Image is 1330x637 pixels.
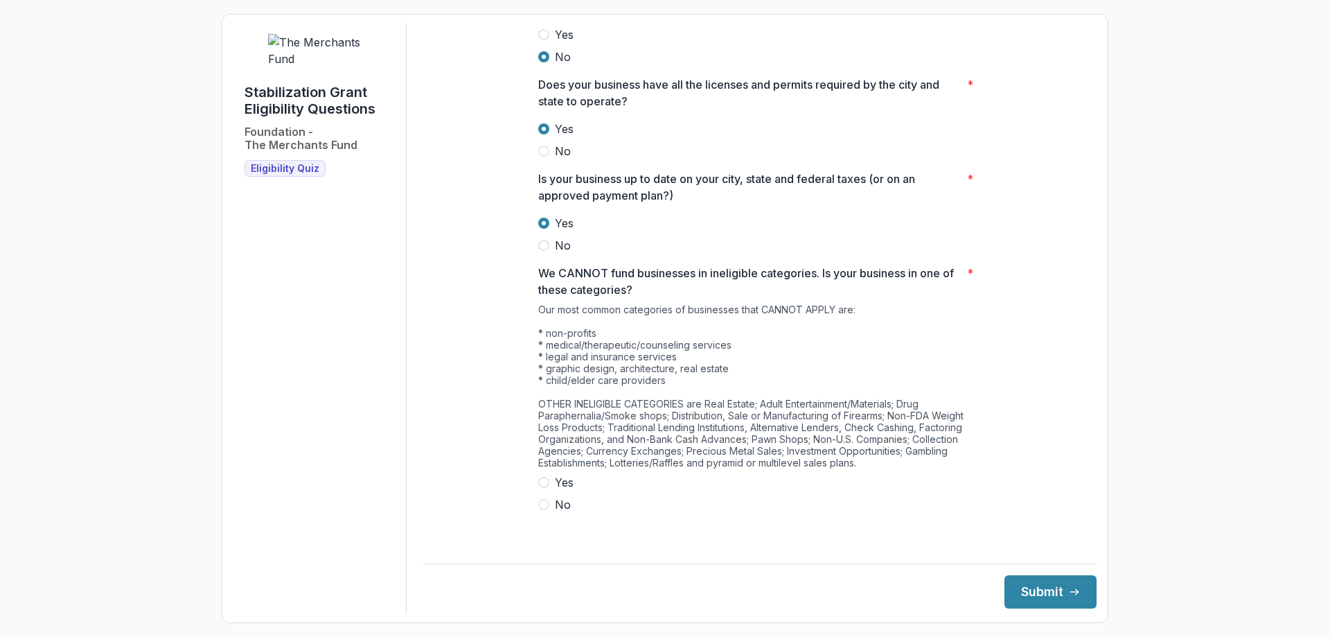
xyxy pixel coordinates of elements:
[555,496,571,513] span: No
[555,237,571,254] span: No
[555,26,574,43] span: Yes
[555,49,571,65] span: No
[538,265,961,298] p: We CANNOT fund businesses in ineligible categories. Is your business in one of these categories?
[555,121,574,137] span: Yes
[1004,575,1097,609] button: Submit
[245,84,395,117] h1: Stabilization Grant Eligibility Questions
[555,215,574,232] span: Yes
[268,34,372,67] img: The Merchants Fund
[245,125,357,152] h2: Foundation - The Merchants Fund
[251,163,319,175] span: Eligibility Quiz
[538,304,982,474] div: Our most common categories of businesses that CANNOT APPLY are: * non-profits * medical/therapeut...
[538,76,961,110] p: Does your business have all the licenses and permits required by the city and state to operate?
[555,474,574,491] span: Yes
[555,143,571,159] span: No
[538,171,961,204] p: Is your business up to date on your city, state and federal taxes (or on an approved payment plan?)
